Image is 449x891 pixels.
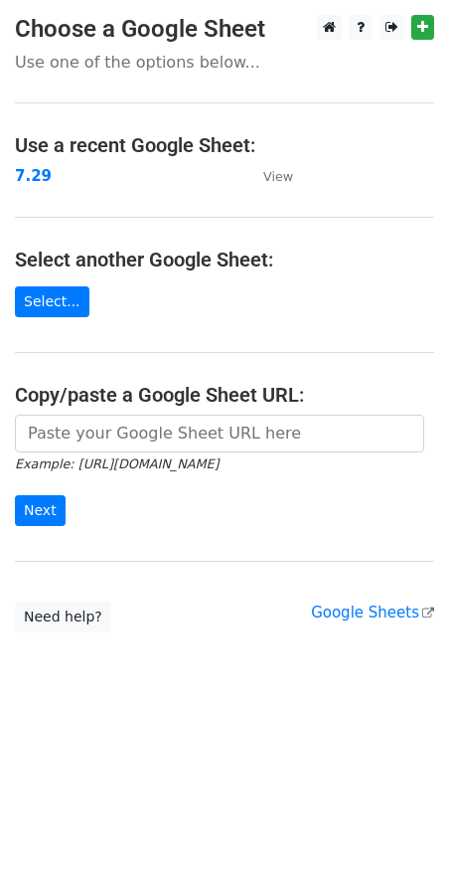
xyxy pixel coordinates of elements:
[15,456,219,471] small: Example: [URL][DOMAIN_NAME]
[15,383,434,407] h4: Copy/paste a Google Sheet URL:
[15,248,434,271] h4: Select another Google Sheet:
[263,169,293,184] small: View
[15,415,424,452] input: Paste your Google Sheet URL here
[15,133,434,157] h4: Use a recent Google Sheet:
[15,495,66,526] input: Next
[15,286,89,317] a: Select...
[243,167,293,185] a: View
[311,604,434,622] a: Google Sheets
[15,15,434,44] h3: Choose a Google Sheet
[15,52,434,73] p: Use one of the options below...
[15,602,111,632] a: Need help?
[15,167,52,185] a: 7.29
